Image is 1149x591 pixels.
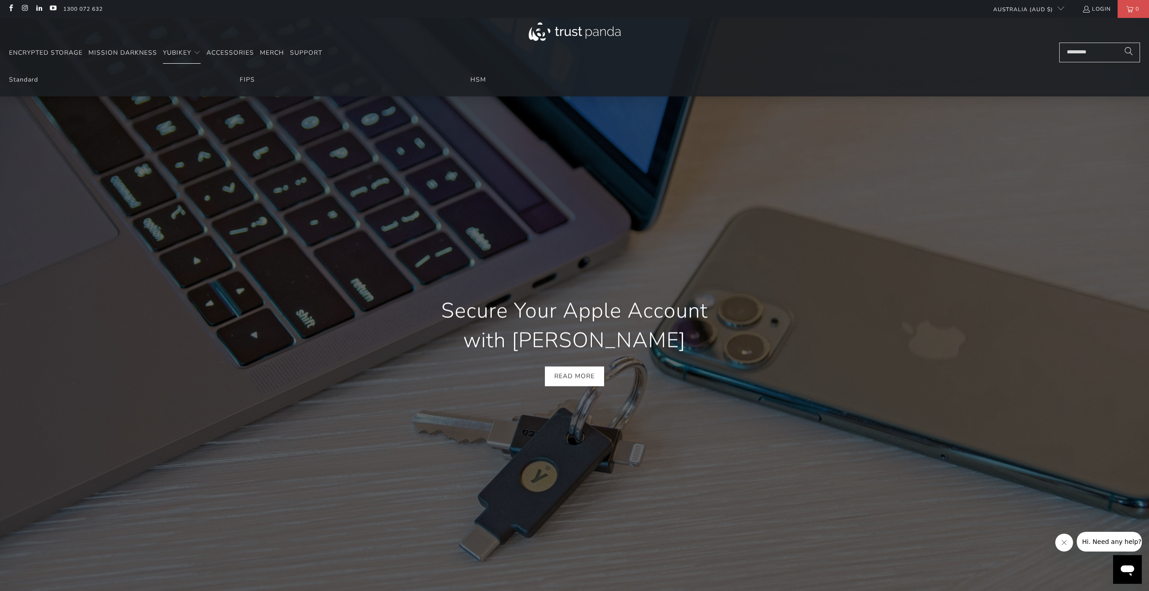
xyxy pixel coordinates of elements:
span: YubiKey [163,48,191,57]
a: Encrypted Storage [9,43,83,64]
a: Support [290,43,322,64]
a: Read More [545,366,604,387]
a: 1300 072 632 [63,4,103,14]
p: Secure Your Apple Account with [PERSON_NAME] [426,296,723,355]
a: Accessories [206,43,254,64]
span: Mission Darkness [88,48,157,57]
a: Trust Panda Australia on Facebook [7,5,14,13]
span: Support [290,48,322,57]
a: Trust Panda Australia on Instagram [21,5,28,13]
iframe: Message from company [1077,532,1142,552]
a: Standard [9,75,38,84]
a: FIPS [240,75,255,84]
input: Search... [1059,43,1140,62]
nav: Translation missing: en.navigation.header.main_nav [9,43,322,64]
a: Merch [260,43,284,64]
button: Search [1118,43,1140,62]
a: HSM [470,75,486,84]
iframe: Button to launch messaging window [1113,555,1142,584]
span: Merch [260,48,284,57]
a: Trust Panda Australia on YouTube [49,5,57,13]
iframe: Close message [1055,534,1073,552]
a: Trust Panda Australia on LinkedIn [35,5,43,13]
a: Mission Darkness [88,43,157,64]
img: Trust Panda Australia [529,22,621,41]
a: Login [1082,4,1111,14]
span: Accessories [206,48,254,57]
summary: YubiKey [163,43,201,64]
span: Encrypted Storage [9,48,83,57]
